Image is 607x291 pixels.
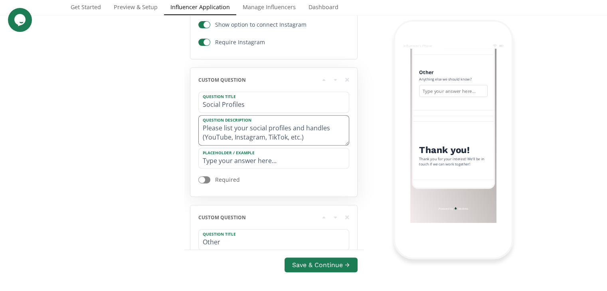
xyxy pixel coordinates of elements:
label: Question Description [199,116,341,123]
span: custom question [198,214,246,221]
label: Placeholder / Example [199,148,341,155]
label: Question Title [199,230,341,237]
h2: Thank you! [419,144,487,157]
div: Influencer's Phone [403,43,432,48]
div: Thank you for your interest! We’ll be in touch if we can work together! [419,157,487,167]
img: favicon-32x32.png [454,207,457,210]
textarea: Please list your social profiles and handles (YouTube, Instagram, TikTok, etc.) [199,116,349,145]
input: Type your answer here... [419,85,487,97]
h4: Other [419,68,487,77]
label: Question Title [199,92,341,99]
div: Show option to connect Instagram [215,21,306,29]
a: Powered byAltolinks [410,207,496,210]
span: custom question [198,77,246,83]
span: Powered by [438,207,453,210]
div: Anything else we should know? [419,77,487,82]
div: Required [215,176,240,184]
span: Altolinks [458,207,468,210]
iframe: chat widget [8,8,34,32]
button: Save & Continue → [285,258,357,272]
div: Require Instagram [215,38,265,46]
